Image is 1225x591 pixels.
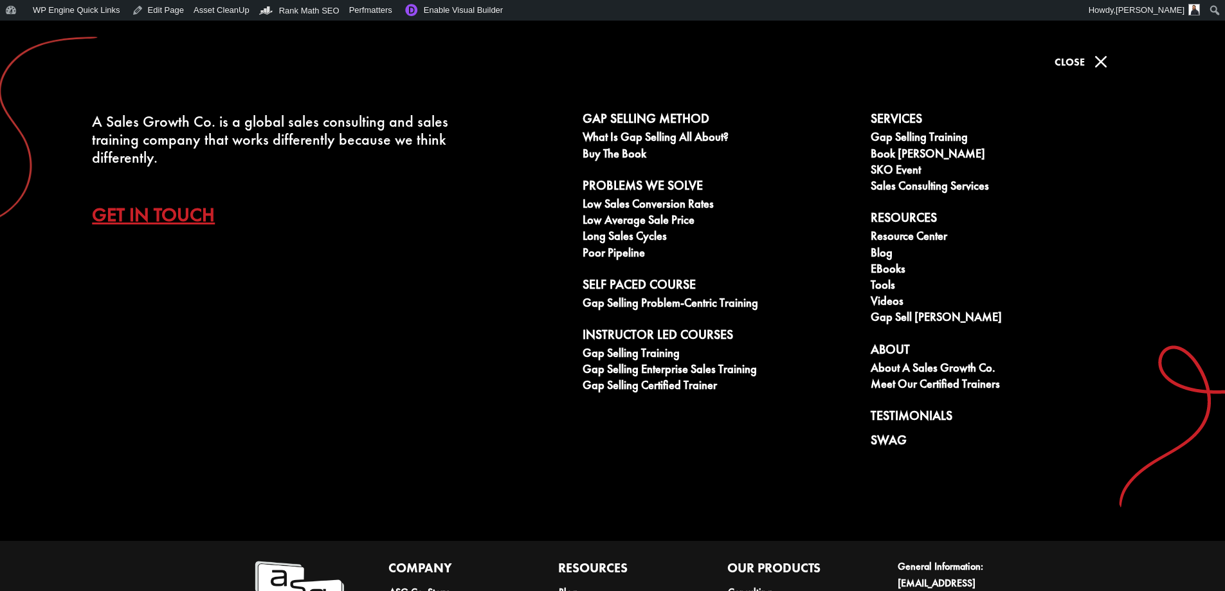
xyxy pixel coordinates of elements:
a: Gap Selling Certified Trainer [583,379,857,395]
div: Domain: [DOMAIN_NAME] [33,33,141,44]
a: Low Average Sale Price [583,214,857,230]
a: Instructor Led Courses [583,327,857,347]
div: Domain Overview [49,82,115,91]
span: M [1088,49,1114,75]
div: A Sales Growth Co. is a global sales consulting and sales training company that works differently... [92,113,458,167]
a: Get In Touch [92,192,234,237]
a: Long Sales Cycles [583,230,857,246]
span: Rank Math SEO [279,6,340,15]
a: Tools [871,278,1145,295]
a: eBooks [871,262,1145,278]
h4: Company [388,558,514,584]
a: Poor Pipeline [583,246,857,262]
a: Services [871,111,1145,131]
a: About [871,342,1145,361]
a: Blog [871,246,1145,262]
a: Videos [871,295,1145,311]
a: Resource Center [871,230,1145,246]
a: Gap Selling Problem-Centric Training [583,296,857,313]
a: Gap Selling Enterprise Sales Training [583,363,857,379]
a: Low Sales Conversion Rates [583,197,857,214]
img: tab_domain_overview_orange.svg [35,81,45,91]
a: Gap Sell [PERSON_NAME] [871,311,1145,327]
img: website_grey.svg [21,33,31,44]
a: What is Gap Selling all about? [583,131,857,147]
span: Close [1055,55,1085,69]
a: Resources [871,210,1145,230]
a: Buy The Book [583,147,857,163]
h4: Resources [558,558,684,584]
a: Gap Selling Method [583,111,857,131]
a: Self Paced Course [583,277,857,296]
div: v 4.0.25 [36,21,63,31]
a: Gap Selling Training [583,347,857,363]
a: Book [PERSON_NAME] [871,147,1145,163]
a: Swag [871,433,1145,452]
a: Gap Selling Training [871,131,1145,147]
a: Sales Consulting Services [871,179,1145,195]
a: Problems We Solve [583,178,857,197]
h4: Our Products [727,558,853,584]
div: Keywords by Traffic [142,82,217,91]
a: Meet our Certified Trainers [871,377,1145,394]
a: About A Sales Growth Co. [871,361,1145,377]
img: logo_orange.svg [21,21,31,31]
a: Testimonials [871,408,1145,428]
img: tab_keywords_by_traffic_grey.svg [128,81,138,91]
a: SKO Event [871,163,1145,179]
span: [PERSON_NAME] [1116,5,1184,15]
